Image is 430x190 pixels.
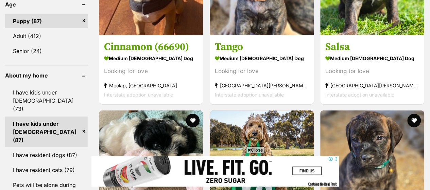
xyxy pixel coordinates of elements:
a: image [0,0,248,31]
h3: Cinnamon (66690) [104,40,198,53]
a: Sponsored [168,10,190,14]
a: Ready to win big? [152,16,193,21]
span: Learn More [212,13,239,18]
header: Age [5,1,88,7]
iframe: Advertisement [91,156,339,187]
header: About my home [5,72,88,79]
a: I have kids under [DEMOGRAPHIC_DATA] (87) [5,117,88,147]
a: Cinnamon (66690) medium [DEMOGRAPHIC_DATA] Dog Looking for love Moolap, [GEOGRAPHIC_DATA] Interst... [99,35,203,104]
strong: medium [DEMOGRAPHIC_DATA] Dog [104,53,198,63]
button: favourite [186,114,200,127]
div: Looking for love [104,66,198,75]
a: Timezone [152,10,168,14]
span: Interstate adoption unavailable [215,91,284,97]
img: adc.png [49,0,54,5]
strong: Moolap, [GEOGRAPHIC_DATA] [104,81,198,90]
span: Interstate adoption unavailable [104,91,173,97]
strong: medium [DEMOGRAPHIC_DATA] Dog [215,53,309,63]
a: Salsa medium [DEMOGRAPHIC_DATA] Dog Looking for love [GEOGRAPHIC_DATA][PERSON_NAME][GEOGRAPHIC_DA... [320,35,424,104]
span: Interstate adoption unavailable [325,91,394,97]
strong: medium [DEMOGRAPHIC_DATA] Dog [325,53,419,63]
a: Learn More [209,10,242,22]
span: Close [246,146,264,153]
div: Looking for love [325,66,419,75]
a: Adult (412) [5,29,88,43]
a: I have resident dogs (87) [5,148,88,162]
a: Puppy (87) [5,14,88,28]
strong: [GEOGRAPHIC_DATA][PERSON_NAME][GEOGRAPHIC_DATA] [325,81,419,90]
a: Senior (24) [5,44,88,58]
div: Looking for love [215,66,309,75]
a: I have resident cats (79) [5,163,88,177]
a: Tango medium [DEMOGRAPHIC_DATA] Dog Looking for love [GEOGRAPHIC_DATA][PERSON_NAME][GEOGRAPHIC_DA... [210,35,314,104]
h3: Salsa [325,40,419,53]
strong: [GEOGRAPHIC_DATA][PERSON_NAME][GEOGRAPHIC_DATA] [215,81,309,90]
button: favourite [407,114,421,127]
h3: Tango [215,40,309,53]
a: I have kids under [DEMOGRAPHIC_DATA] (73) [5,85,88,116]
